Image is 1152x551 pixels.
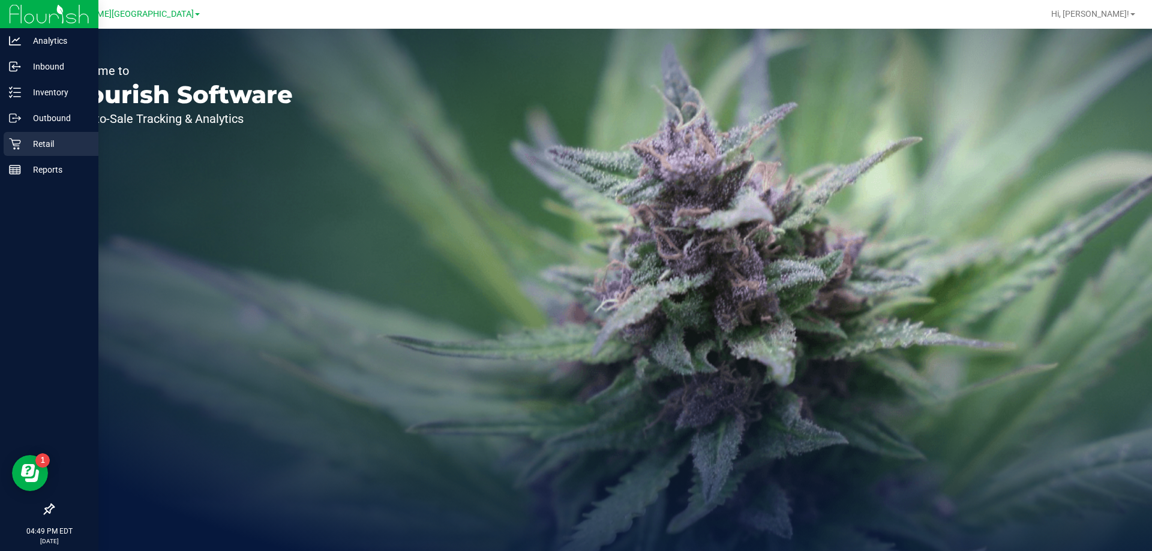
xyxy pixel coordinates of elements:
[5,537,93,546] p: [DATE]
[9,112,21,124] inline-svg: Outbound
[12,455,48,491] iframe: Resource center
[1051,9,1129,19] span: Hi, [PERSON_NAME]!
[9,164,21,176] inline-svg: Reports
[21,137,93,151] p: Retail
[65,65,293,77] p: Welcome to
[21,162,93,177] p: Reports
[9,61,21,73] inline-svg: Inbound
[65,113,293,125] p: Seed-to-Sale Tracking & Analytics
[46,9,194,19] span: [PERSON_NAME][GEOGRAPHIC_DATA]
[5,526,93,537] p: 04:49 PM EDT
[21,34,93,48] p: Analytics
[9,35,21,47] inline-svg: Analytics
[21,59,93,74] p: Inbound
[35,453,50,468] iframe: Resource center unread badge
[9,138,21,150] inline-svg: Retail
[65,83,293,107] p: Flourish Software
[21,85,93,100] p: Inventory
[21,111,93,125] p: Outbound
[9,86,21,98] inline-svg: Inventory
